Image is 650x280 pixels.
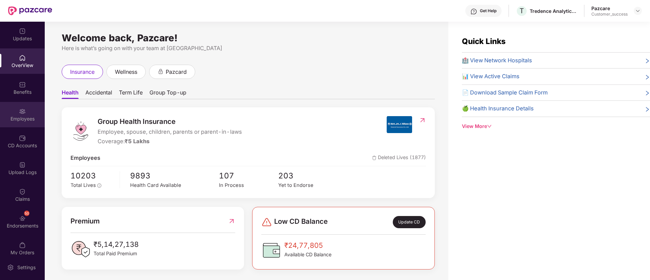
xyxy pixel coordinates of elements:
span: ₹5,14,27,138 [94,239,139,250]
div: 50 [24,211,29,216]
img: CDBalanceIcon [261,240,282,260]
img: svg+xml;base64,PHN2ZyBpZD0iRW1wbG95ZWVzIiB4bWxucz0iaHR0cDovL3d3dy53My5vcmcvMjAwMC9zdmciIHdpZHRoPS... [19,108,26,115]
span: ₹5 Lakhs [125,138,149,145]
span: pazcard [166,68,187,76]
img: svg+xml;base64,PHN2ZyBpZD0iSGVscC0zMngzMiIgeG1sbnM9Imh0dHA6Ly93d3cudzMub3JnLzIwMDAvc3ZnIiB3aWR0aD... [470,8,477,15]
img: RedirectIcon [228,216,235,227]
span: T [520,7,524,15]
img: logo [70,121,91,141]
span: 203 [278,170,338,182]
span: Total Paid Premium [94,250,139,257]
img: svg+xml;base64,PHN2ZyBpZD0iVXBkYXRlZCIgeG1sbnM9Imh0dHA6Ly93d3cudzMub3JnLzIwMDAvc3ZnIiB3aWR0aD0iMj... [19,28,26,35]
span: right [645,73,650,81]
div: Pazcare [591,5,628,12]
span: 107 [219,170,278,182]
span: 9893 [130,170,219,182]
img: svg+xml;base64,PHN2ZyBpZD0iQmVuZWZpdHMiIHhtbG5zPSJodHRwOi8vd3d3LnczLm9yZy8yMDAwL3N2ZyIgd2lkdGg9Ij... [19,81,26,88]
span: 🍏 Health Insurance Details [462,104,534,113]
div: Coverage: [98,137,242,146]
img: svg+xml;base64,PHN2ZyBpZD0iRGFuZ2VyLTMyeDMyIiB4bWxucz0iaHR0cDovL3d3dy53My5vcmcvMjAwMC9zdmciIHdpZH... [261,217,272,228]
span: Employees [70,154,100,163]
img: svg+xml;base64,PHN2ZyBpZD0iVXBsb2FkX0xvZ3MiIGRhdGEtbmFtZT0iVXBsb2FkIExvZ3MiIHhtbG5zPSJodHRwOi8vd3... [19,161,26,168]
img: svg+xml;base64,PHN2ZyBpZD0iQ2xhaW0iIHhtbG5zPSJodHRwOi8vd3d3LnczLm9yZy8yMDAwL3N2ZyIgd2lkdGg9IjIwIi... [19,188,26,195]
span: right [645,90,650,97]
div: Welcome back, Pazcare! [62,35,435,41]
img: PaidPremiumIcon [70,239,91,259]
span: info-circle [97,184,101,188]
div: animation [158,68,164,74]
div: Health Card Available [130,181,219,189]
img: deleteIcon [372,156,377,160]
img: svg+xml;base64,PHN2ZyBpZD0iSG9tZSIgeG1sbnM9Imh0dHA6Ly93d3cudzMub3JnLzIwMDAvc3ZnIiB3aWR0aD0iMjAiIG... [19,55,26,61]
span: Term Life [119,89,143,99]
img: insurerIcon [387,116,412,133]
div: Tredence Analytics Solutions Private Limited [530,8,577,14]
img: svg+xml;base64,PHN2ZyBpZD0iRW5kb3JzZW1lbnRzIiB4bWxucz0iaHR0cDovL3d3dy53My5vcmcvMjAwMC9zdmciIHdpZH... [19,215,26,222]
span: Employee, spouse, children, parents or parent-in-laws [98,128,242,136]
span: 10203 [70,170,115,182]
img: svg+xml;base64,PHN2ZyBpZD0iU2V0dGluZy0yMHgyMCIgeG1sbnM9Imh0dHA6Ly93d3cudzMub3JnLzIwMDAvc3ZnIiB3aW... [7,264,14,271]
div: Yet to Endorse [278,181,338,189]
span: Premium [70,216,100,227]
img: svg+xml;base64,PHN2ZyBpZD0iQ0RfQWNjb3VudHMiIGRhdGEtbmFtZT0iQ0QgQWNjb3VudHMiIHhtbG5zPSJodHRwOi8vd3... [19,135,26,142]
span: down [487,124,492,129]
span: 📊 View Active Claims [462,72,520,81]
span: ₹24,77,805 [284,240,331,251]
img: RedirectIcon [419,117,426,124]
div: Settings [15,264,38,271]
img: New Pazcare Logo [8,6,52,15]
span: Low CD Balance [274,216,328,228]
span: Accidental [85,89,112,99]
span: Quick Links [462,37,506,46]
span: Available CD Balance [284,251,331,258]
img: svg+xml;base64,PHN2ZyBpZD0iTXlfT3JkZXJzIiBkYXRhLW5hbWU9Ik15IE9yZGVycyIgeG1sbnM9Imh0dHA6Ly93d3cudz... [19,242,26,249]
img: svg+xml;base64,PHN2ZyBpZD0iRHJvcGRvd24tMzJ4MzIiIHhtbG5zPSJodHRwOi8vd3d3LnczLm9yZy8yMDAwL3N2ZyIgd2... [635,8,641,14]
span: right [645,106,650,113]
div: In Process [219,181,278,189]
div: Get Help [480,8,496,14]
div: Here is what’s going on with your team at [GEOGRAPHIC_DATA] [62,44,435,52]
span: right [645,58,650,65]
div: View More [462,123,650,130]
span: 📄 Download Sample Claim Form [462,88,548,97]
span: 🏥 View Network Hospitals [462,56,532,65]
span: Group Health Insurance [98,116,242,127]
div: Customer_success [591,12,628,17]
span: wellness [115,68,137,76]
span: Group Top-up [149,89,186,99]
span: Health [62,89,79,99]
span: insurance [70,68,95,76]
span: Total Lives [70,182,96,188]
div: Update CD [393,216,426,228]
span: Deleted Lives (1877) [372,154,426,163]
